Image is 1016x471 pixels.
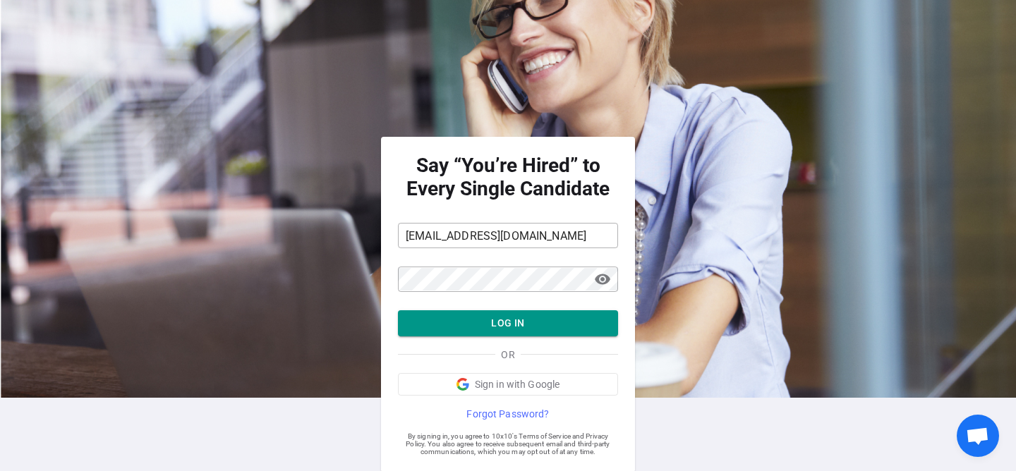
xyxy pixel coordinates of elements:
button: Sign in with Google [398,373,618,396]
a: Forgot Password? [398,407,618,421]
strong: Say “You’re Hired” to Every Single Candidate [398,154,618,200]
input: Email Address* [398,224,618,247]
span: visibility [594,271,611,288]
span: Forgot Password? [466,407,549,421]
span: By signing in, you agree to 10x10's Terms of Service and Privacy Policy. You also agree to receiv... [398,432,618,455]
span: OR [501,348,514,362]
button: LOG IN [398,310,618,336]
div: Open chat [957,415,999,457]
span: Sign in with Google [475,377,560,391]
